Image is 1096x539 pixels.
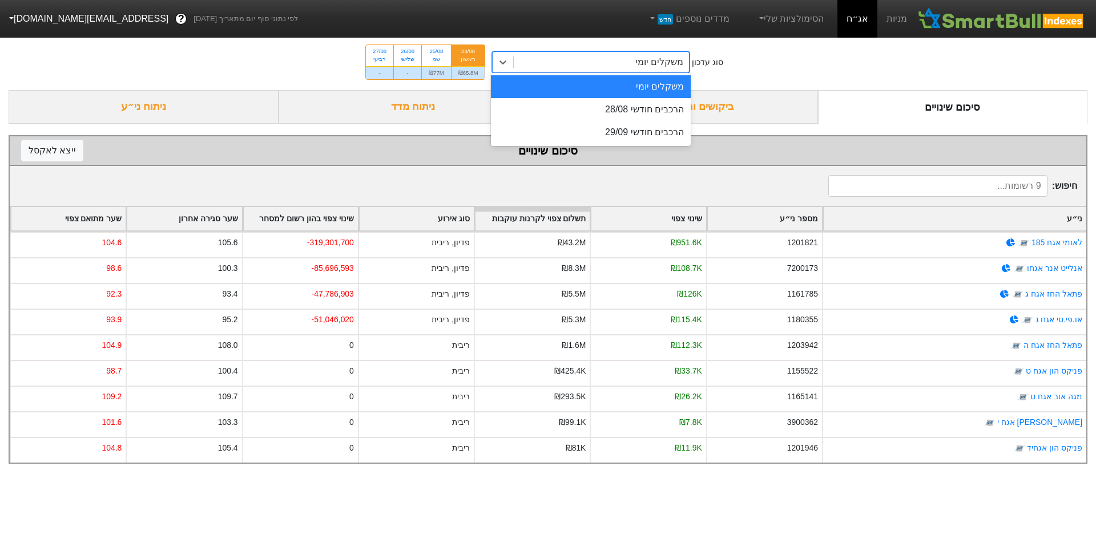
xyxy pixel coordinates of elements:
[218,416,238,428] div: 103.3
[1026,366,1082,375] a: פניקס הון אגח ט
[312,288,354,300] div: -47,786,903
[675,365,702,377] div: ₪33.7K
[1013,366,1024,377] img: tase link
[307,237,354,249] div: -319,301,700
[106,314,122,326] div: 93.9
[1025,289,1082,298] a: פתאל החז אגח ג
[658,14,673,25] span: חדש
[1010,340,1022,351] img: tase link
[566,442,586,454] div: ₪81K
[349,416,354,428] div: 0
[432,288,470,300] div: פדיון, ריבית
[366,66,393,79] div: -
[675,442,702,454] div: ₪11.9K
[828,175,1047,197] input: 9 רשומות...
[429,47,444,55] div: 25/08
[671,339,702,351] div: ₪112.3K
[373,47,386,55] div: 27/08
[452,391,470,403] div: ריבית
[102,339,122,351] div: 104.9
[349,339,354,351] div: 0
[1035,315,1082,324] a: או.פי.סי אגח ג
[218,442,238,454] div: 105.4
[9,90,279,124] div: ניתוח ני״ע
[21,142,1075,159] div: סיכום שינויים
[787,416,818,428] div: 3900362
[218,237,238,249] div: 105.6
[707,207,822,230] div: Toggle SortBy
[401,47,414,55] div: 26/08
[394,66,421,79] div: -
[1017,391,1029,403] img: tase link
[671,314,702,326] div: ₪115.4K
[218,262,238,274] div: 100.3
[1031,238,1082,247] a: לאומי אגח 185
[458,55,478,63] div: ראשון
[635,55,683,69] div: משקלים יומי
[559,416,586,428] div: ₪99.1K
[475,207,590,230] div: Toggle SortBy
[1027,443,1082,452] a: פניקס הון אגחיד
[787,262,818,274] div: 7200173
[997,418,1082,427] a: [PERSON_NAME] אגח י
[491,121,691,144] div: הרכבים חודשי 29/09
[218,339,238,351] div: 108.0
[452,365,470,377] div: ריבית
[916,7,1087,30] img: SmartBull
[373,55,386,63] div: רביעי
[692,56,723,68] div: סוג עדכון
[787,442,818,454] div: 1201946
[671,237,702,249] div: ₪951.6K
[429,55,444,63] div: שני
[1024,341,1082,350] a: פתאל החז אגח ה
[102,391,122,403] div: 109.2
[818,90,1088,124] div: סיכום שינויים
[491,98,691,121] div: הרכבים חודשי 28/08
[679,416,702,428] div: ₪7.8K
[562,314,586,326] div: ₪5.3M
[218,365,238,377] div: 100.4
[11,207,126,230] div: Toggle SortBy
[279,90,549,124] div: ניתוח מדד
[562,339,586,351] div: ₪1.6M
[349,442,354,454] div: 0
[222,288,237,300] div: 93.4
[787,339,818,351] div: 1203942
[102,442,122,454] div: 104.8
[106,288,122,300] div: 92.3
[1014,443,1025,454] img: tase link
[102,237,122,249] div: 104.6
[106,365,122,377] div: 98.7
[828,175,1077,197] span: חיפוש :
[194,13,298,25] span: לפי נתוני סוף יום מתאריך [DATE]
[554,365,586,377] div: ₪425.4K
[984,417,996,428] img: tase link
[562,288,586,300] div: ₪5.5M
[675,391,702,403] div: ₪26.2K
[432,314,470,326] div: פדיון, ריבית
[562,262,586,274] div: ₪8.3M
[554,391,586,403] div: ₪293.5K
[1014,263,1025,274] img: tase link
[106,262,122,274] div: 98.6
[787,314,818,326] div: 1180355
[21,140,83,161] button: ייצא לאקסל
[1027,264,1082,273] a: אנלייט אנר אגחו
[677,288,702,300] div: ₪126K
[591,207,706,230] div: Toggle SortBy
[222,314,237,326] div: 95.2
[1018,237,1030,249] img: tase link
[178,11,184,27] span: ?
[218,391,238,403] div: 109.7
[787,237,818,249] div: 1201821
[312,314,354,326] div: -51,046,020
[102,416,122,428] div: 101.6
[823,207,1086,230] div: Toggle SortBy
[127,207,241,230] div: Toggle SortBy
[1022,314,1033,326] img: tase link
[1012,289,1024,300] img: tase link
[312,262,354,274] div: -85,696,593
[452,442,470,454] div: ריבית
[787,288,818,300] div: 1161785
[401,55,414,63] div: שלישי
